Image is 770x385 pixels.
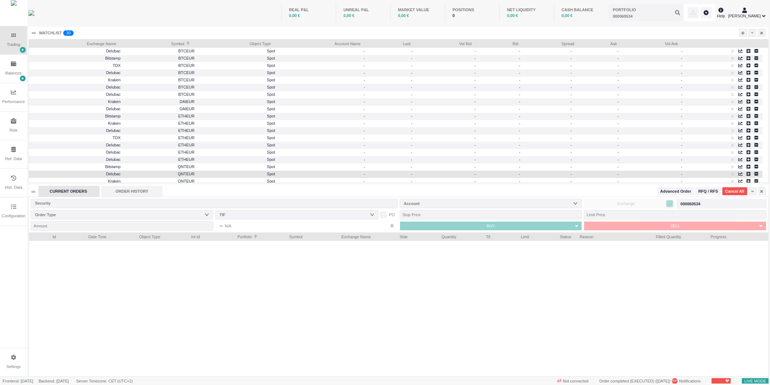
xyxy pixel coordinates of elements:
[31,221,213,231] input: Amount
[125,90,195,99] span: BTCEUR
[597,377,703,385] div: Notifications
[199,163,275,171] span: Spot
[364,85,365,89] span: -
[364,164,365,169] span: -
[570,136,574,140] span: -
[364,157,365,162] span: -
[519,107,523,111] span: -
[474,70,476,75] span: -
[106,70,121,75] span: Delubac
[570,70,574,75] span: -
[411,92,415,97] span: -
[2,213,25,219] div: Configuration
[404,200,575,207] div: Account
[617,128,621,133] span: -
[474,128,476,133] span: -
[105,114,121,118] span: Bitstamp
[617,164,621,169] span: -
[617,157,621,162] span: -
[411,121,415,125] span: -
[364,56,365,60] span: -
[398,13,409,18] span: 0,00 €
[728,13,761,19] span: [PERSON_NAME]
[65,232,106,240] span: Date Time
[519,164,523,169] span: -
[364,92,365,97] span: -
[519,78,523,82] span: -
[570,128,574,133] span: -
[389,213,395,217] span: PO
[570,172,574,176] span: -
[465,232,490,240] span: Tif
[474,136,476,140] span: -
[561,13,573,18] span: 0,00 €
[199,69,275,77] span: Spot
[570,179,574,183] span: -
[364,63,365,68] span: -
[474,85,476,89] span: -
[474,164,476,169] span: -
[617,107,621,111] span: -
[519,128,523,133] span: -
[570,114,574,118] span: -
[570,107,574,111] span: -
[108,179,121,183] span: Kraken
[364,70,365,75] span: -
[580,232,615,240] span: Reason
[38,186,100,197] div: CURRENT ORDERS
[400,210,582,219] input: Stop Price
[419,39,471,47] span: Vol Bid
[474,49,476,53] span: -
[452,13,492,19] div: 0
[400,222,572,230] button: BUY
[480,39,518,47] span: Bid
[411,63,415,68] span: -
[364,179,365,183] span: -
[6,364,21,370] div: Settings
[199,98,275,106] span: Spot
[199,105,275,113] span: Spot
[219,222,231,230] span: N/A
[199,61,275,70] span: Spot
[519,136,523,140] span: -
[617,114,621,118] span: -
[617,70,621,75] span: -
[125,112,195,120] span: ETHEUR
[411,78,415,82] span: -
[411,172,415,176] span: -
[106,172,121,176] span: Delubac
[681,150,682,154] span: -
[507,13,518,18] span: 0,00 €
[570,85,574,89] span: -
[125,54,195,63] span: BTCEUR
[411,49,415,53] span: -
[311,232,371,240] span: Exchange Name
[586,200,666,207] span: Exchange
[626,39,678,47] span: Vol Ask
[570,143,574,147] span: -
[125,127,195,135] span: ETHEUR
[411,136,415,140] span: -
[519,85,523,89] span: -
[199,54,275,63] span: Spot
[411,99,415,104] span: -
[617,85,621,89] span: -
[519,56,523,60] span: -
[507,7,547,13] div: NET LIQUIDITY
[2,99,25,105] div: Performance
[624,232,681,240] span: Filled Quantity
[113,136,121,140] span: TDX
[617,150,621,154] span: -
[474,150,476,154] span: -
[411,157,415,162] span: -
[570,92,574,97] span: -
[111,232,160,240] span: Object Type
[411,85,415,89] span: -
[364,49,365,53] span: -
[108,99,121,104] span: Kraken
[681,136,682,140] span: -
[681,78,682,82] span: -
[584,210,766,219] input: Limit Price
[106,143,121,147] span: Delubac
[63,30,73,36] sup: 30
